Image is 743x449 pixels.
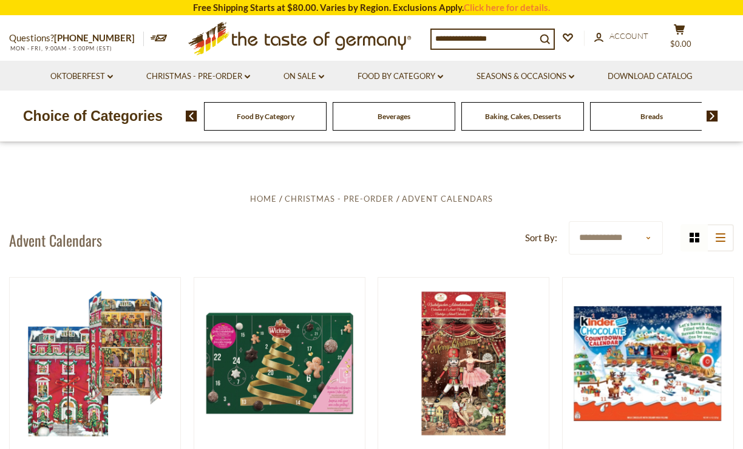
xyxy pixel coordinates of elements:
[194,278,365,448] img: Wicklein Advent Calendar with Assorted Gingerbreads, 11.8oz
[283,70,324,83] a: On Sale
[464,2,550,13] a: Click here for details.
[250,194,277,204] a: Home
[378,278,549,448] img: Heidel "Christmas Fairy Tale" Chocolate Advent Calendar, 2.6 oz
[402,194,493,204] a: Advent Calendars
[54,32,135,43] a: [PHONE_NUMBER]
[285,194,393,204] a: Christmas - PRE-ORDER
[9,45,112,52] span: MON - FRI, 9:00AM - 5:00PM (EST)
[594,30,648,43] a: Account
[525,230,557,245] label: Sort By:
[640,112,663,121] a: Breads
[50,70,113,83] a: Oktoberfest
[358,70,443,83] a: Food By Category
[485,112,561,121] a: Baking, Cakes, Desserts
[707,111,718,122] img: next arrow
[608,70,693,83] a: Download Catalog
[186,111,197,122] img: previous arrow
[661,24,697,54] button: $0.00
[477,70,574,83] a: Seasons & Occasions
[9,231,102,249] h1: Advent Calendars
[237,112,294,121] a: Food By Category
[146,70,250,83] a: Christmas - PRE-ORDER
[378,112,410,121] a: Beverages
[670,39,691,49] span: $0.00
[563,278,733,448] img: Kinder Chocolate Countdown Calendar, 4.3 oz
[10,278,180,448] img: Windel Manor House Advent Calendar, 2.6 oz
[9,30,144,46] p: Questions?
[609,31,648,41] span: Account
